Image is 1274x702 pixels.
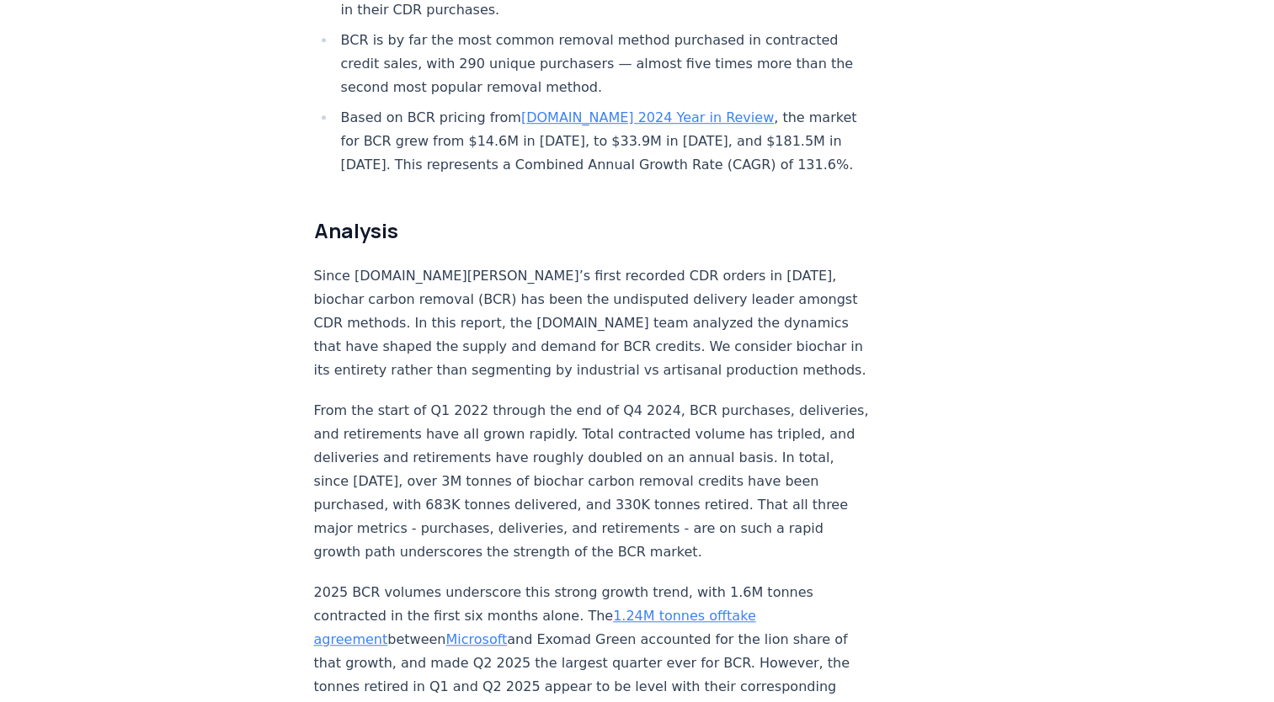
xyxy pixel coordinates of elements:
[314,217,872,244] h2: Analysis
[314,264,872,382] p: Since [DOMAIN_NAME][PERSON_NAME]’s first recorded CDR orders in [DATE], biochar carbon removal (B...
[336,106,872,177] li: Based on BCR pricing from , the market for BCR grew from $14.6M in [DATE], to $33.9M in [DATE], a...
[445,631,507,647] a: Microsoft
[521,109,774,125] a: [DOMAIN_NAME] 2024 Year in Review
[336,29,872,99] li: BCR is by far the most common removal method purchased in contracted credit sales, with 290 uniqu...
[314,399,872,564] p: From the start of Q1 2022 through the end of Q4 2024, BCR purchases, deliveries, and retirements ...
